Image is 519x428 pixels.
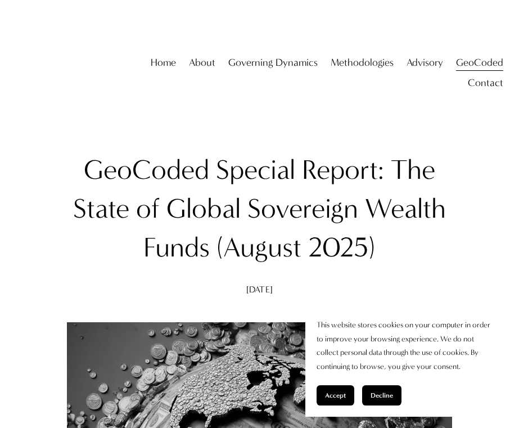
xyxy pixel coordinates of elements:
[456,53,503,72] span: GeoCoded
[228,53,318,72] span: Governing Dynamics
[407,52,443,73] a: folder dropdown
[216,228,301,267] div: (August
[228,52,318,73] a: folder dropdown
[246,284,273,295] span: [DATE]
[151,52,176,73] a: Home
[317,318,497,374] p: This website stores cookies on your computer in order to improve your browsing experience. We do ...
[371,391,393,399] span: Decline
[189,52,215,73] a: folder dropdown
[407,53,443,72] span: Advisory
[73,190,129,228] div: State
[365,190,446,228] div: Wealth
[136,190,160,228] div: of
[308,228,375,267] div: 2025)
[362,385,401,406] button: Decline
[305,307,508,417] section: Cookie banner
[16,21,119,124] img: Christopher Sanchez &amp; Co.
[302,151,384,190] div: Report:
[84,151,209,190] div: GeoCoded
[456,52,503,73] a: folder dropdown
[391,151,435,190] div: The
[166,190,241,228] div: Global
[143,228,210,267] div: Funds
[468,74,503,92] span: Contact
[189,53,215,72] span: About
[331,52,394,73] a: folder dropdown
[247,190,358,228] div: Sovereign
[331,53,394,72] span: Methodologies
[317,385,354,406] button: Accept
[216,151,295,190] div: Special
[468,73,503,93] a: folder dropdown
[325,391,346,399] span: Accept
